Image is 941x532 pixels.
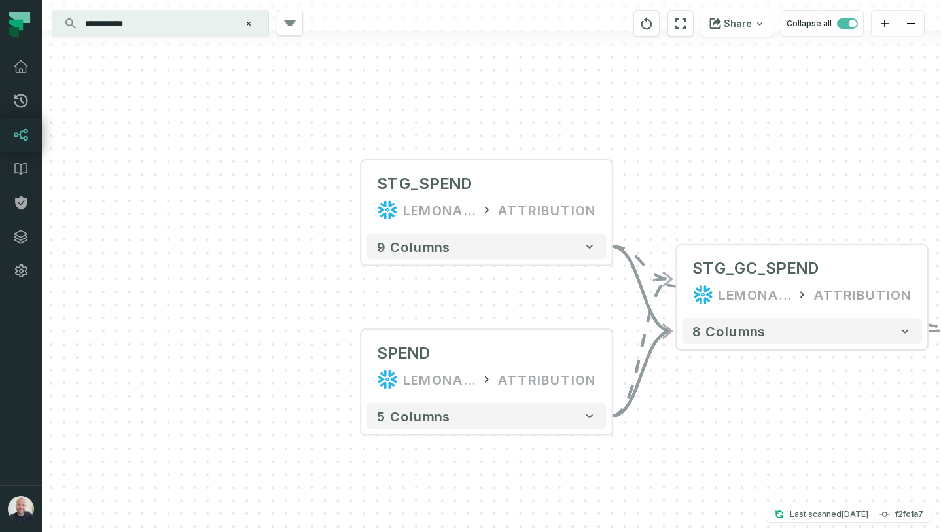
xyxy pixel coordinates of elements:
span: 8 columns [692,323,766,339]
div: LEMONADE_DWH [719,284,790,305]
button: Clear search query [242,17,255,30]
img: avatar of Daniel Ochoa Bimblich [8,496,34,522]
div: ATTRIBUTION [498,200,595,221]
g: Edge from 82e8040b5ba09b061499a2943564ac6f to f86f41ee62ca82f176c289aa7bb686c9 [612,247,672,332]
button: zoom out [898,11,924,37]
span: 5 columns [377,408,450,424]
div: SPEND [377,343,431,364]
button: zoom in [872,11,898,37]
h4: f2fc1a7 [895,510,923,518]
div: ATTRIBUTION [498,369,595,390]
g: Edge from 82e8040b5ba09b061499a2943564ac6f to f86f41ee62ca82f176c289aa7bb686c9 [612,247,672,279]
g: Edge from 41bb299049e5680a3012e718f29df7f7 to f86f41ee62ca82f176c289aa7bb686c9 [612,279,672,416]
relative-time: Oct 7, 2025, 2:35 PM GMT+3 [842,509,868,519]
button: Collapse all [781,10,864,37]
div: LEMONADE [403,369,475,390]
div: LEMONADE_DWH [403,200,475,221]
div: ATTRIBUTION [814,284,912,305]
p: Last scanned [790,508,868,521]
div: STG_GC_SPEND [692,258,819,279]
span: 9 columns [377,239,450,255]
button: Last scanned[DATE] 2:35:38 PMf2fc1a7 [766,506,931,522]
button: Share [701,10,773,37]
div: STG_SPEND [377,173,472,194]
